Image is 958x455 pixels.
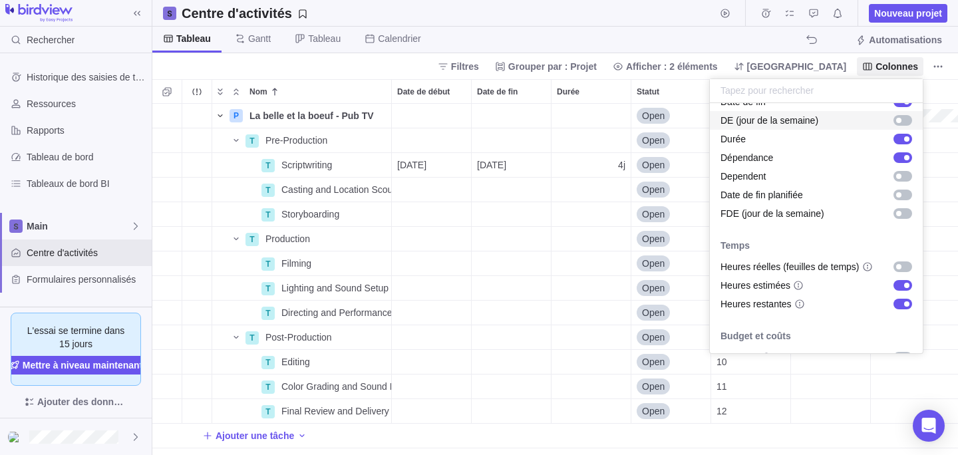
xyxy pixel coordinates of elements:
div: Date de fin planifiée [710,186,923,204]
div: Heures restantes [710,295,923,313]
svg: info-description [793,280,804,291]
span: Heures estimées [720,279,790,292]
div: Dépendance [710,148,923,167]
div: DE (jour de la semaine) [710,111,923,130]
div: Coût réel [710,348,923,367]
span: Colonnes [857,57,923,76]
div: Dependent [710,167,923,186]
span: Heures réelles (feuilles de temps) [720,260,860,273]
div: grid [710,103,923,353]
span: DE (jour de la semaine) [720,114,818,127]
span: Date de fin planifiée [720,188,803,202]
div: Heures réelles (feuilles de temps) [710,257,923,276]
span: Budget et coûts [710,329,802,343]
span: Heures restantes [720,297,792,311]
svg: info-description [862,261,873,272]
span: Dépendance [720,151,773,164]
div: Durée [710,130,923,148]
svg: info-description [761,352,772,363]
div: Heures estimées [710,276,923,295]
div: FDE (jour de la semaine) [710,204,923,223]
input: Tapez pour rechercher [710,79,923,103]
svg: info-description [794,299,805,309]
span: Temps [710,239,760,252]
span: Colonnes [876,60,918,73]
span: FDE (jour de la semaine) [720,207,824,220]
span: Durée [720,132,746,146]
span: Coût réel [720,351,758,364]
span: Dependent [720,170,766,183]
